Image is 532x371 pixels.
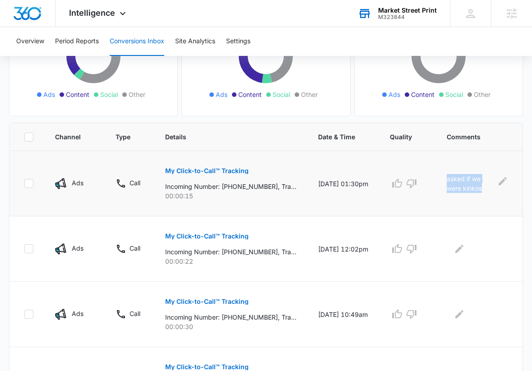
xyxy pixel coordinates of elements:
span: Comments [447,132,495,142]
button: Edit Comments [452,242,467,256]
button: Site Analytics [175,27,215,56]
p: My Click-to-Call™ Tracking [165,233,249,239]
span: Ads [216,90,227,99]
img: tab_keywords_by_traffic_grey.svg [90,52,97,60]
span: Type [116,132,130,142]
p: Incoming Number: [PHONE_NUMBER], Tracking Number: [PHONE_NUMBER], Ring To: [PHONE_NUMBER], Caller... [165,312,296,322]
span: Social [273,90,290,99]
td: [DATE] 10:49am [307,282,379,347]
span: Channel [55,132,81,142]
div: v 4.0.25 [25,14,44,22]
td: [DATE] 01:30pm [307,151,379,216]
img: website_grey.svg [14,23,22,31]
p: My Click-to-Call™ Tracking [165,168,249,174]
p: Ads [72,178,83,188]
img: logo_orange.svg [14,14,22,22]
span: Content [238,90,262,99]
span: Other [474,90,490,99]
div: Domain Overview [34,53,81,59]
span: Intelligence [69,8,115,18]
span: Ads [43,90,55,99]
span: Details [165,132,283,142]
span: Other [301,90,318,99]
p: 00:00:15 [165,191,296,201]
p: Incoming Number: [PHONE_NUMBER], Tracking Number: [PHONE_NUMBER], Ring To: [PHONE_NUMBER], Caller... [165,182,296,191]
p: Call [130,178,140,188]
span: Date & Time [318,132,355,142]
p: asked if we were kinkos [447,174,492,193]
span: Quality [390,132,412,142]
p: Ads [72,309,83,318]
div: account name [378,7,437,14]
button: Settings [226,27,250,56]
button: Overview [16,27,44,56]
p: 00:00:22 [165,256,296,266]
p: Ads [72,243,83,253]
span: Content [66,90,89,99]
p: Call [130,309,140,318]
span: Social [445,90,463,99]
div: Domain: [DOMAIN_NAME] [23,23,99,31]
button: Conversions Inbox [110,27,164,56]
p: Incoming Number: [PHONE_NUMBER], Tracking Number: [PHONE_NUMBER], Ring To: [PHONE_NUMBER], Caller... [165,247,296,256]
p: My Click-to-Call™ Tracking [165,298,249,305]
button: Edit Comments [498,174,508,188]
img: tab_domain_overview_orange.svg [24,52,32,60]
div: Keywords by Traffic [100,53,152,59]
span: Content [411,90,435,99]
div: account id [378,14,437,20]
p: Call [130,243,140,253]
span: Social [100,90,118,99]
button: My Click-to-Call™ Tracking [165,225,249,247]
p: 00:00:30 [165,322,296,331]
button: My Click-to-Call™ Tracking [165,160,249,182]
span: Ads [389,90,400,99]
button: Period Reports [55,27,99,56]
button: My Click-to-Call™ Tracking [165,291,249,312]
button: Edit Comments [452,307,467,321]
p: My Click-to-Call™ Tracking [165,364,249,370]
span: Other [129,90,145,99]
td: [DATE] 12:02pm [307,216,379,282]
